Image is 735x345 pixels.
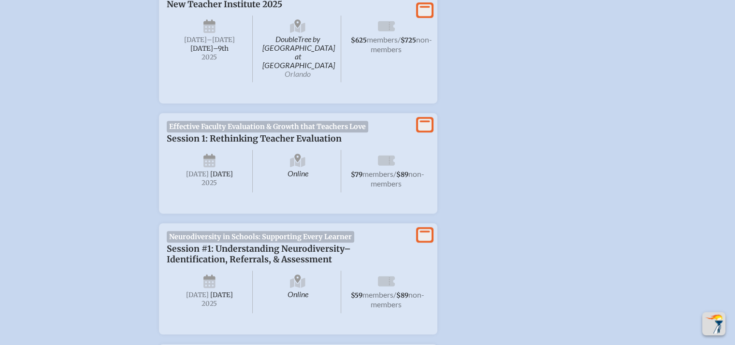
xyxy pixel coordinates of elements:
span: / [393,169,396,178]
span: [DATE] [186,291,209,299]
span: $625 [351,36,367,44]
span: non-members [371,290,424,309]
p: Session #1: Understanding Neurodiversity–Identification, Referrals, & Assessment [167,244,410,265]
span: $59 [351,291,362,300]
button: Scroll Top [702,312,725,335]
span: [DATE] [184,36,207,44]
span: Neurodiversity in Schools: Supporting Every Learner [167,231,355,243]
span: Online [255,150,341,192]
span: non-members [371,169,424,188]
span: [DATE] [186,170,209,178]
span: Orlando [285,69,311,78]
span: $89 [396,171,408,179]
span: DoubleTree by [GEOGRAPHIC_DATA] at [GEOGRAPHIC_DATA] [255,15,341,82]
span: 2025 [174,54,245,61]
span: Effective Faculty Evaluation & Growth that Teachers Love [167,121,369,132]
span: 2025 [174,300,245,307]
span: Online [255,271,341,313]
p: Session 1: Rethinking Teacher Evaluation [167,133,410,144]
span: $725 [401,36,416,44]
span: 2025 [174,179,245,187]
span: members [362,169,393,178]
span: $89 [396,291,408,300]
span: –[DATE] [207,36,235,44]
span: $79 [351,171,362,179]
span: [DATE] [210,291,233,299]
span: / [393,290,396,299]
span: non-members [371,35,432,54]
span: [DATE]–⁠9th [190,44,229,53]
img: To the top [704,314,723,333]
span: members [367,35,398,44]
span: [DATE] [210,170,233,178]
span: / [398,35,401,44]
span: members [362,290,393,299]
